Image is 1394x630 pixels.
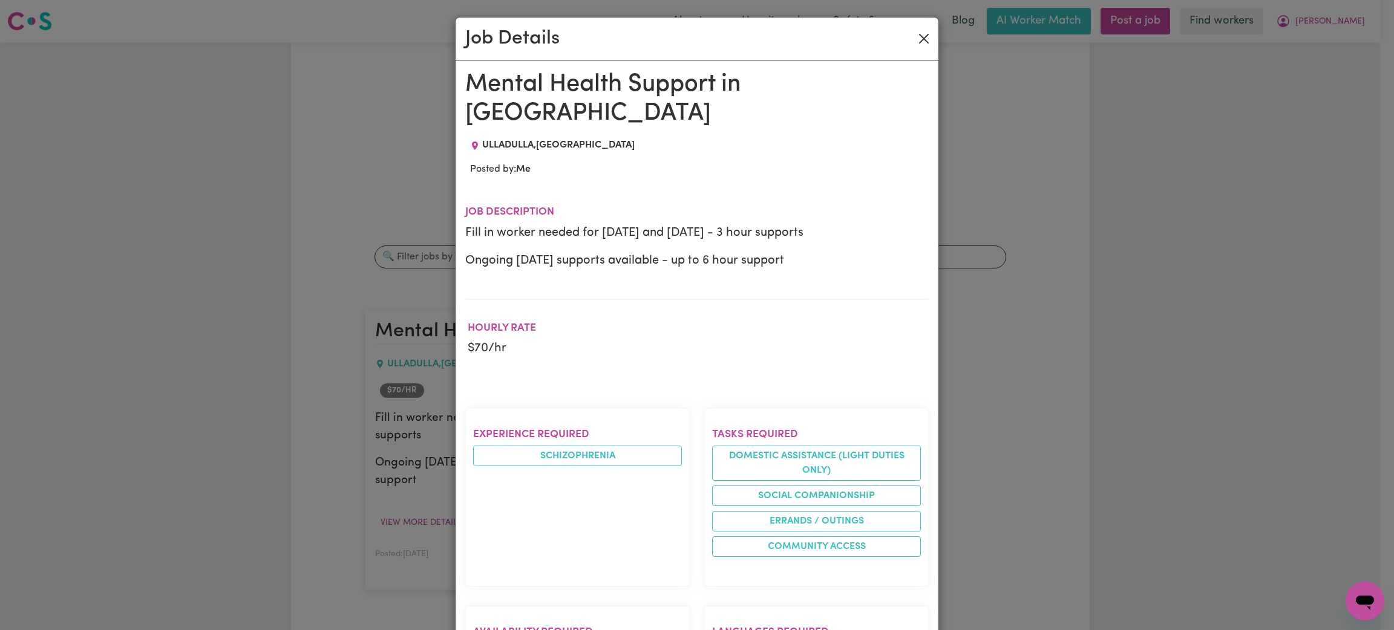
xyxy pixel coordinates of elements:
p: $ 70 /hr [468,339,536,357]
li: Community access [712,536,921,557]
iframe: Button to launch messaging window, conversation in progress [1346,582,1384,620]
h2: Experience required [473,428,682,441]
b: Me [516,164,531,174]
h1: Mental Health Support in [GEOGRAPHIC_DATA] [465,70,929,128]
h2: Tasks required [712,428,921,441]
span: ULLADULLA , [GEOGRAPHIC_DATA] [482,140,635,150]
h2: Job description [465,206,929,218]
p: Ongoing [DATE] supports available - up to 6 hour support [465,252,929,270]
button: Close [914,29,934,48]
li: Social companionship [712,485,921,506]
li: Schizophrenia [473,446,682,466]
div: Job location: ULLADULLA, New South Wales [465,138,640,152]
span: Posted by: [470,164,531,174]
li: Errands / Outings [712,511,921,531]
li: Domestic assistance (light duties only) [712,446,921,481]
h2: Hourly Rate [468,322,536,334]
p: Fill in worker needed for [DATE] and [DATE] - 3 hour supports [465,224,929,242]
h2: Job Details [465,27,560,50]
